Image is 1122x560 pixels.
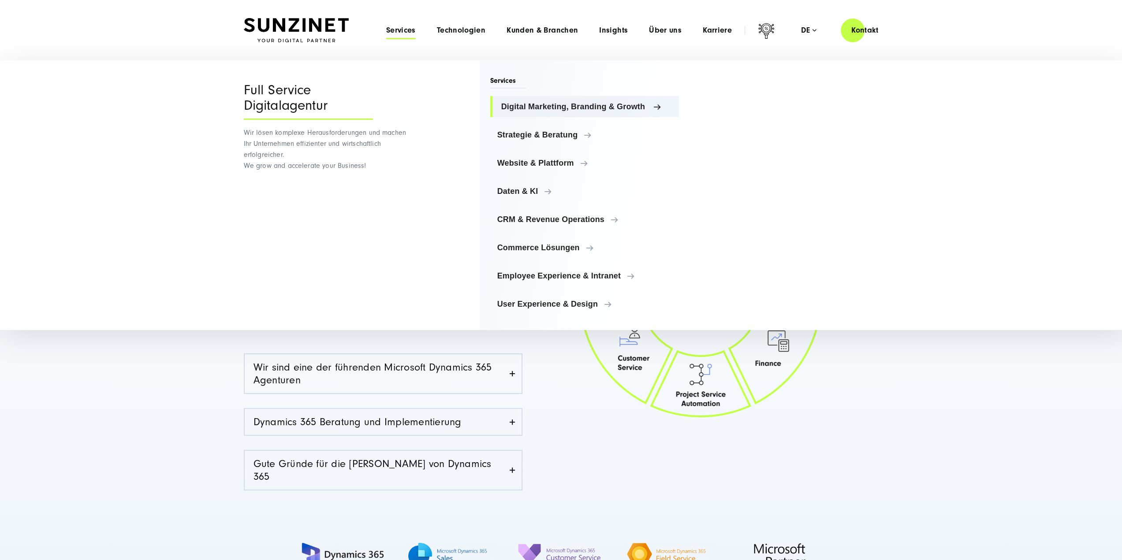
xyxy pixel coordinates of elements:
[437,26,485,35] a: Technologien
[497,130,672,139] span: Strategie & Beratung
[490,124,679,145] a: Strategie & Beratung
[703,26,732,35] a: Karriere
[245,409,522,435] a: Dynamics 365 Beratung und Implementierung
[490,96,679,117] a: Digital Marketing, Branding & Growth
[245,451,522,490] a: Gute Gründe für die [PERSON_NAME] von Dynamics 365
[490,181,679,202] a: Daten & KI
[599,26,628,35] a: Insights
[490,237,679,258] a: Commerce Lösungen
[490,293,679,315] a: User Experience & Design
[497,271,672,280] span: Employee Experience & Intranet
[841,18,889,43] a: Kontakt
[386,26,416,35] a: Services
[497,300,672,308] span: User Experience & Design
[490,265,679,286] a: Employee Experience & Intranet
[497,243,672,252] span: Commerce Lösungen
[244,129,406,170] span: Wir lösen komplexe Herausforderungen und machen Ihr Unternehmen effizienter und wirtschaftlich er...
[507,26,578,35] a: Kunden & Branchen
[649,26,682,35] a: Über uns
[245,354,522,393] a: Wir sind eine der führenden Microsoft Dynamics 365 Agenturen
[497,159,672,167] span: Website & Plattform
[490,209,679,230] a: CRM & Revenue Operations
[244,18,349,43] img: SUNZINET Full Service Digital Agentur
[497,215,672,224] span: CRM & Revenue Operations
[244,82,373,120] div: Full Service Digitalagentur
[497,187,672,196] span: Daten & KI
[490,76,527,89] span: Services
[801,26,816,35] div: de
[501,102,672,111] span: Digital Marketing, Branding & Growth
[490,152,679,174] a: Website & Plattform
